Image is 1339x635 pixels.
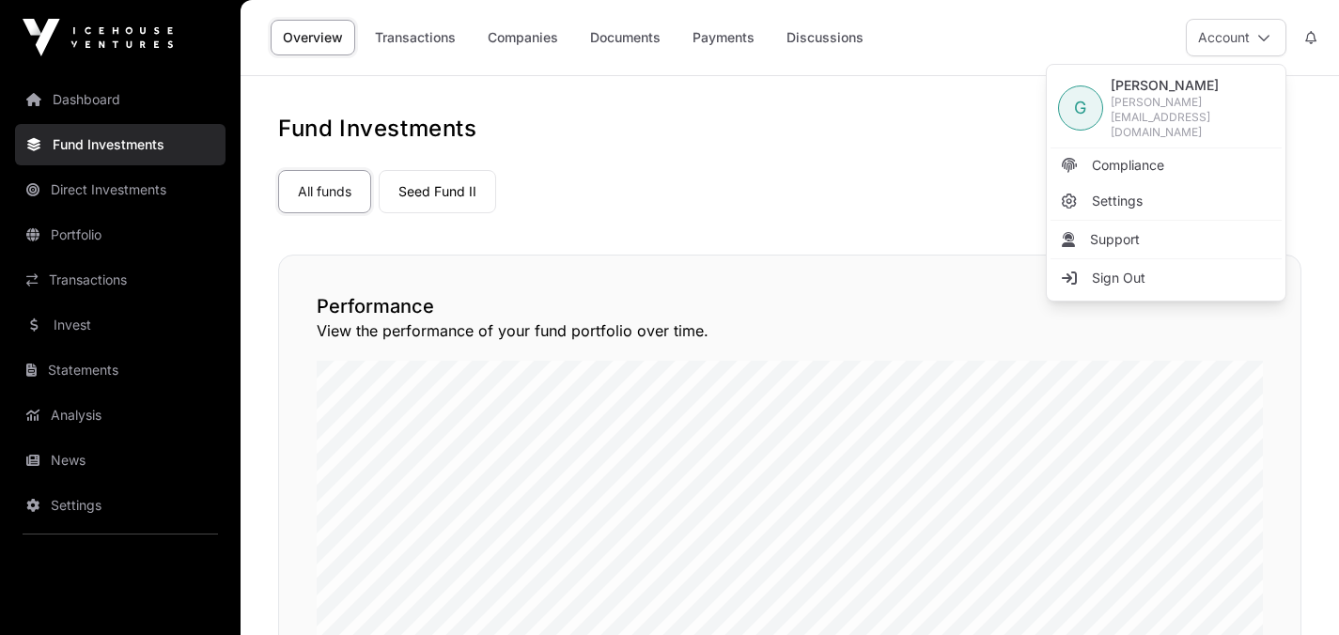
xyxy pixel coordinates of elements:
span: Compliance [1092,156,1164,175]
img: Icehouse Ventures Logo [23,19,173,56]
li: Sign Out [1051,261,1282,295]
a: News [15,440,226,481]
button: Account [1186,19,1286,56]
span: Support [1090,230,1140,249]
a: Analysis [15,395,226,436]
a: Companies [475,20,570,55]
a: Invest [15,304,226,346]
a: Settings [15,485,226,526]
a: Transactions [15,259,226,301]
span: Settings [1092,192,1143,210]
a: Payments [680,20,767,55]
a: Dashboard [15,79,226,120]
a: Discussions [774,20,876,55]
a: Transactions [363,20,468,55]
p: View the performance of your fund portfolio over time. [317,319,1263,342]
span: [PERSON_NAME] [1111,76,1274,95]
li: Support [1051,223,1282,256]
span: G [1074,95,1086,121]
h1: Fund Investments [278,114,1301,144]
h2: Performance [317,293,1263,319]
span: Sign Out [1092,269,1145,287]
a: Seed Fund II [379,170,496,213]
a: Overview [271,20,355,55]
a: Settings [1051,184,1282,218]
span: [PERSON_NAME][EMAIL_ADDRESS][DOMAIN_NAME] [1111,95,1274,140]
a: Fund Investments [15,124,226,165]
a: Portfolio [15,214,226,256]
a: Documents [578,20,673,55]
a: All funds [278,170,371,213]
a: Compliance [1051,148,1282,182]
a: Direct Investments [15,169,226,210]
iframe: Chat Widget [1245,545,1339,635]
a: Statements [15,349,226,391]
